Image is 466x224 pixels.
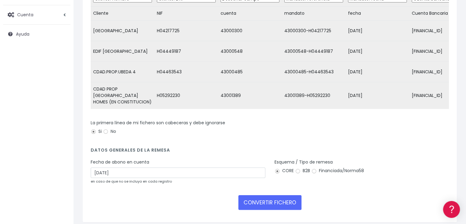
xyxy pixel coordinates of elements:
td: Cliente [91,6,154,21]
div: Facturación [6,122,116,128]
span: Cuenta [17,11,33,17]
label: Esquema / Tipo de remesa [275,159,333,165]
label: B2B [295,168,310,174]
small: en caso de que no se incluya en cada registro [91,179,172,184]
td: [DATE] [346,62,409,82]
label: CORE [275,168,294,174]
label: La primera línea de mi fichero son cabeceras y debe ignorarse [91,120,225,126]
a: POWERED BY ENCHANT [84,177,118,183]
label: Si [91,128,102,135]
a: Formatos [6,78,116,87]
td: 43001389 [218,82,282,109]
td: 43001389-H05292230 [282,82,346,109]
td: fecha [346,6,409,21]
td: 43000300 [218,21,282,41]
td: H04463543 [154,62,218,82]
span: Ayuda [16,31,29,37]
a: Ayuda [3,28,70,41]
label: Fecha de abono en cuenta [91,159,149,165]
label: No [103,128,116,135]
a: API [6,157,116,166]
label: Financiada/Norma58 [311,168,364,174]
td: 43000485 [218,62,282,82]
td: mandato [282,6,346,21]
h4: Datos generales de la remesa [91,148,449,156]
td: [DATE] [346,41,409,62]
td: NIF [154,6,218,21]
div: Información general [6,43,116,48]
td: 43000548 [218,41,282,62]
div: Programadores [6,147,116,153]
td: [DATE] [346,21,409,41]
td: CDAD PROP [GEOGRAPHIC_DATA] HOMES (EN CONSTITUCION) [91,82,154,109]
td: H04217725 [154,21,218,41]
td: 43000485-H04463543 [282,62,346,82]
td: [GEOGRAPHIC_DATA] [91,21,154,41]
td: EDIF [GEOGRAPHIC_DATA] [91,41,154,62]
a: Perfiles de empresas [6,106,116,116]
td: H05292230 [154,82,218,109]
button: CONVERTIR FICHERO [238,195,301,210]
td: 43000548-H04449187 [282,41,346,62]
td: H04449187 [154,41,218,62]
a: Videotutoriales [6,97,116,106]
div: Convertir ficheros [6,68,116,74]
a: Problemas habituales [6,87,116,97]
td: [DATE] [346,82,409,109]
td: CDAD.PROP.UBEDA 4 [91,62,154,82]
button: Contáctanos [6,164,116,175]
td: cuenta [218,6,282,21]
td: 43000300-H04217725 [282,21,346,41]
a: Cuenta [3,8,70,21]
a: General [6,132,116,141]
a: Información general [6,52,116,62]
